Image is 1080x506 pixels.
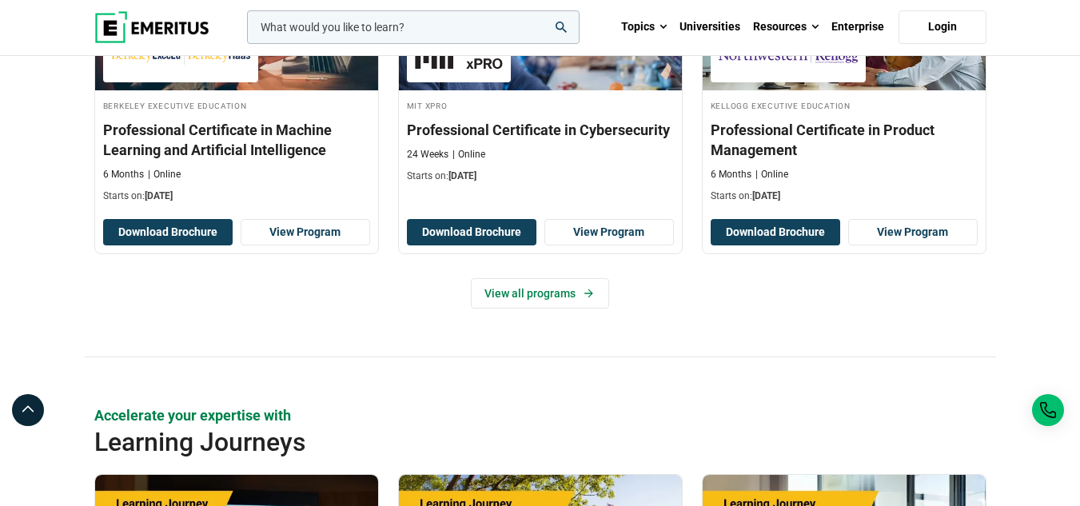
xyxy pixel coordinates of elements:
button: Download Brochure [711,219,840,246]
button: Download Brochure [103,219,233,246]
span: [DATE] [752,190,780,201]
h2: Learning Journeys [94,426,897,458]
h4: MIT xPRO [407,98,674,112]
a: Login [899,10,986,44]
span: [DATE] [448,170,476,181]
p: Starts on: [103,189,370,203]
a: View all programs [471,278,609,309]
p: 24 Weeks [407,148,448,161]
p: Starts on: [711,189,978,203]
h3: Professional Certificate in Product Management [711,120,978,160]
a: View Program [241,219,370,246]
a: View Program [848,219,978,246]
img: MIT xPRO [415,38,503,74]
h4: Kellogg Executive Education [711,98,978,112]
h3: Professional Certificate in Machine Learning and Artificial Intelligence [103,120,370,160]
p: 6 Months [103,168,144,181]
p: Online [148,168,181,181]
button: Download Brochure [407,219,536,246]
input: woocommerce-product-search-field-0 [247,10,580,44]
h3: Professional Certificate in Cybersecurity [407,120,674,140]
a: View Program [544,219,674,246]
p: Online [452,148,485,161]
p: Starts on: [407,169,674,183]
span: [DATE] [145,190,173,201]
img: Berkeley Executive Education [111,38,250,74]
p: Accelerate your expertise with [94,405,986,425]
p: 6 Months [711,168,751,181]
img: Kellogg Executive Education [719,38,858,74]
p: Online [755,168,788,181]
h4: Berkeley Executive Education [103,98,370,112]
